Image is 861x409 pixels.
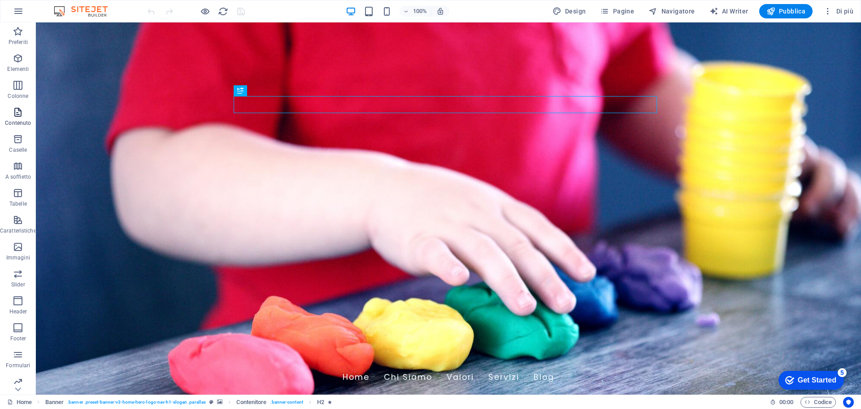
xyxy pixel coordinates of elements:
span: Pagine [600,7,634,16]
i: Questo elemento contiene uno sfondo [217,400,222,405]
p: Preferiti [9,39,28,46]
p: Slider [11,281,25,288]
p: Tabelle [9,200,27,207]
p: Caselle [9,146,27,154]
p: Elementi [7,66,29,73]
span: Codice [804,397,832,408]
p: Header [9,308,27,315]
h6: Tempo sessione [770,397,794,408]
span: . banner .preset-banner-v3-home-hero-logo-nav-h1-slogan .parallax [67,397,206,408]
div: 5 [66,2,75,11]
img: Editor Logo [52,6,119,17]
div: Get Started [26,10,65,18]
p: A soffietto [5,173,31,180]
p: Contenuto [5,119,31,127]
h6: 100% [413,6,427,17]
button: Di più [820,4,857,18]
span: Di più [823,7,853,16]
p: Formulari [6,362,30,369]
div: Design (Ctrl+Alt+Y) [549,4,590,18]
i: Ricarica la pagina [218,6,228,17]
span: 00 00 [779,397,793,408]
button: Usercentrics [843,397,854,408]
button: Pagine [596,4,638,18]
span: Fai clic per selezionare. Doppio clic per modificare [317,397,324,408]
button: Design [549,4,590,18]
span: Navigatore [648,7,695,16]
span: . banner-content [270,397,303,408]
button: 100% [400,6,431,17]
span: : [786,399,787,405]
div: Get Started 5 items remaining, 0% complete [7,4,73,23]
span: Fai clic per selezionare. Doppio clic per modificare [45,397,64,408]
i: Questo elemento è un preset personalizzabile [209,400,213,405]
i: Quando ridimensioni, regola automaticamente il livello di zoom in modo che corrisponda al disposi... [436,7,444,15]
button: Codice [800,397,836,408]
span: Pubblica [766,7,806,16]
span: Design [552,7,586,16]
p: Colonne [8,92,28,100]
a: Fai clic per annullare la selezione. Doppio clic per aprire le pagine [7,397,32,408]
span: AI Writer [709,7,748,16]
button: AI Writer [706,4,752,18]
button: Pubblica [759,4,813,18]
button: Navigatore [645,4,698,18]
p: Immagini [6,254,30,261]
p: Footer [10,335,26,342]
span: Fai clic per selezionare. Doppio clic per modificare [236,397,266,408]
button: Clicca qui per lasciare la modalità di anteprima e continuare la modifica [200,6,210,17]
nav: breadcrumb [45,397,332,408]
button: reload [217,6,228,17]
i: L'elemento contiene un'animazione [328,400,332,405]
